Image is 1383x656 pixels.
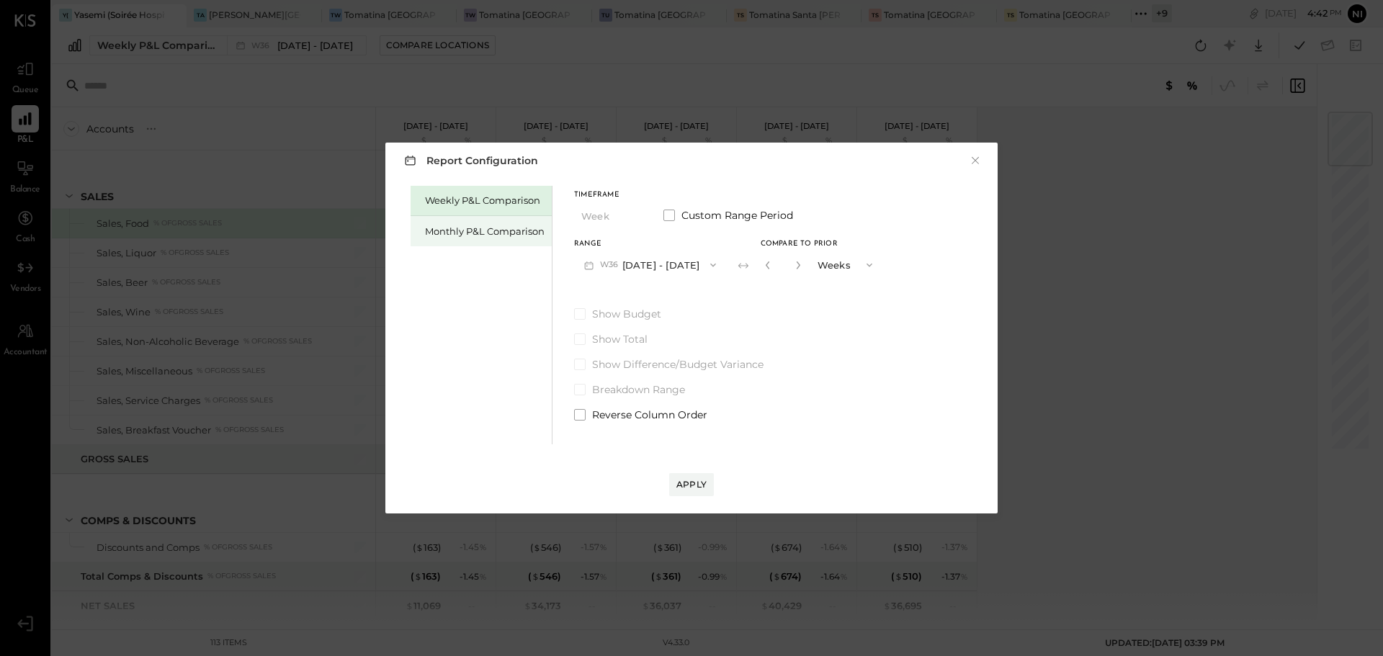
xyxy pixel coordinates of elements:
span: Custom Range Period [681,208,793,223]
button: Weeks [810,251,882,278]
div: Timeframe [574,192,646,199]
button: Apply [669,473,714,496]
button: W36[DATE] - [DATE] [574,251,726,278]
button: Week [574,202,646,229]
button: × [969,153,982,168]
span: Show Difference/Budget Variance [592,357,764,372]
span: Show Budget [592,307,661,321]
span: W36 [600,259,622,271]
h3: Report Configuration [401,151,538,169]
div: Range [574,241,726,248]
div: Monthly P&L Comparison [425,225,545,238]
span: Compare to Prior [761,241,838,248]
span: Breakdown Range [592,382,685,397]
div: Weekly P&L Comparison [425,194,545,207]
span: Reverse Column Order [592,408,707,422]
span: Show Total [592,332,648,346]
div: Apply [676,478,707,490]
